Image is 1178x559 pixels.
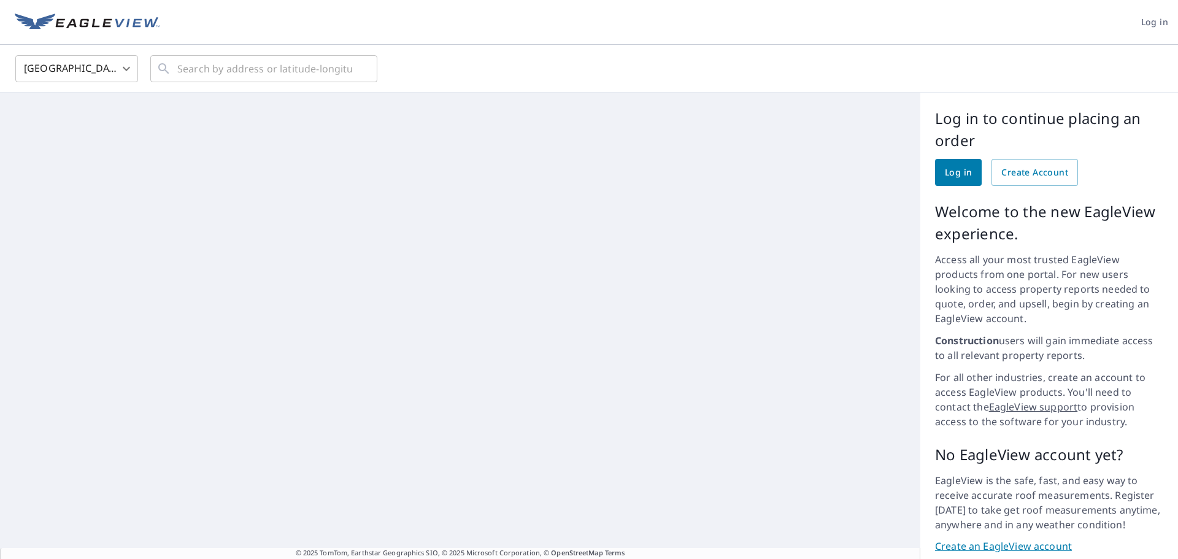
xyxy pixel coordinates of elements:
p: EagleView is the safe, fast, and easy way to receive accurate roof measurements. Register [DATE] ... [935,473,1163,532]
div: [GEOGRAPHIC_DATA] [15,52,138,86]
p: Welcome to the new EagleView experience. [935,201,1163,245]
p: No EagleView account yet? [935,444,1163,466]
a: OpenStreetMap [551,548,602,557]
a: Terms [605,548,625,557]
span: Log in [945,165,972,180]
a: Create an EagleView account [935,539,1163,553]
a: Log in [935,159,982,186]
p: For all other industries, create an account to access EagleView products. You'll need to contact ... [935,370,1163,429]
span: © 2025 TomTom, Earthstar Geographics SIO, © 2025 Microsoft Corporation, © [296,548,625,558]
p: Access all your most trusted EagleView products from one portal. For new users looking to access ... [935,252,1163,326]
span: Log in [1141,15,1168,30]
input: Search by address or latitude-longitude [177,52,352,86]
img: EV Logo [15,13,160,32]
p: Log in to continue placing an order [935,107,1163,152]
span: Create Account [1001,165,1068,180]
p: users will gain immediate access to all relevant property reports. [935,333,1163,363]
strong: Construction [935,334,999,347]
a: EagleView support [989,400,1078,414]
a: Create Account [991,159,1078,186]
